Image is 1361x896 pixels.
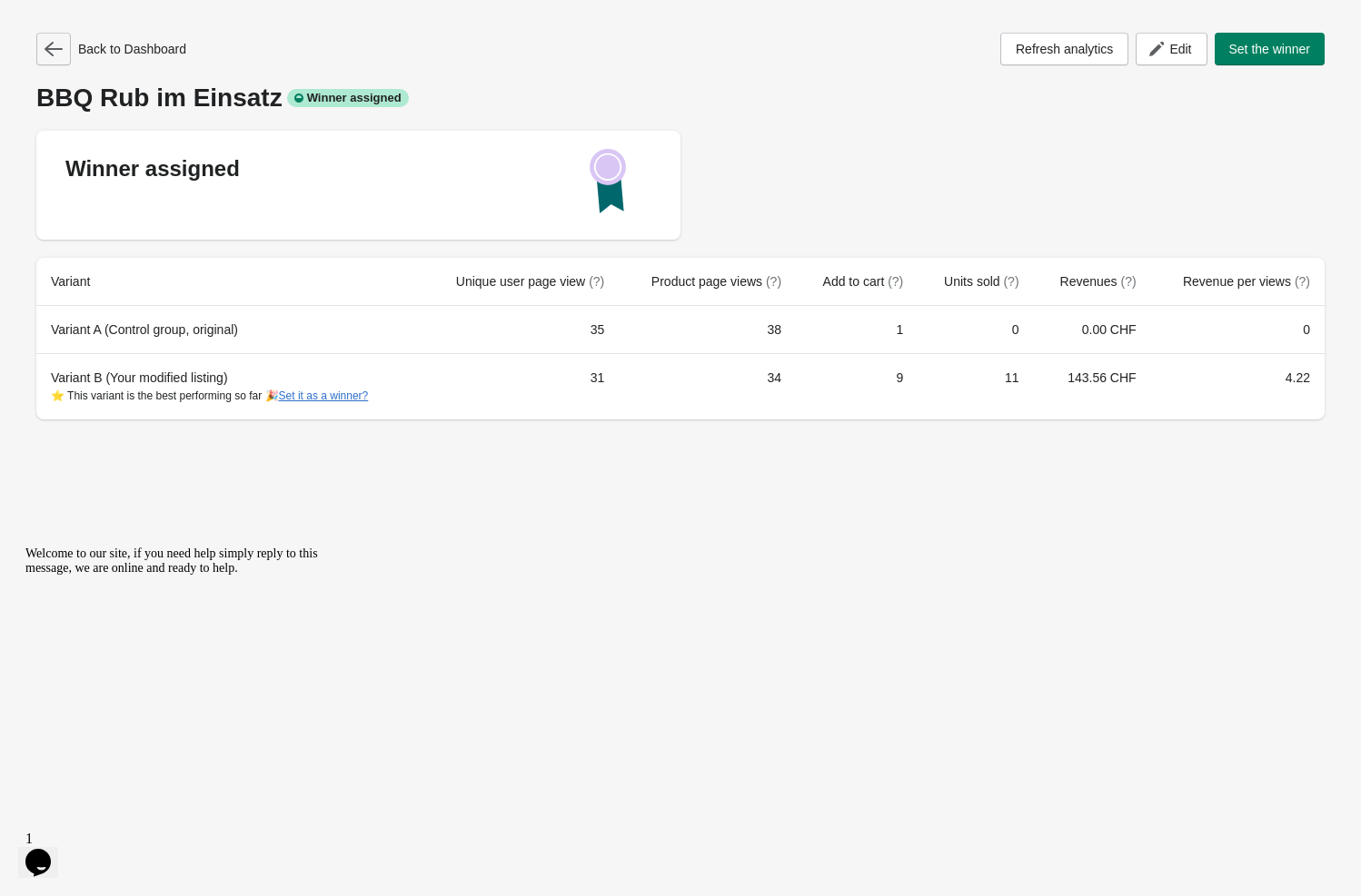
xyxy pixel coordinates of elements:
td: 35 [422,306,619,353]
span: (?) [1121,274,1137,289]
span: Refresh analytics [1016,42,1113,56]
span: (?) [1003,274,1018,289]
div: Winner assigned [287,89,409,107]
td: 0.00 CHF [1034,306,1151,353]
button: Set it as a winner? [279,389,369,402]
span: Unique user page view [456,274,604,289]
th: Variant [36,258,422,306]
img: Winner [590,149,626,213]
td: 4.22 [1151,353,1325,419]
td: 143.56 CHF [1034,353,1151,419]
span: Revenues [1060,274,1137,289]
button: Edit [1136,33,1207,65]
button: Set the winner [1215,33,1326,65]
span: Welcome to our site, if you need help simply reply to this message, we are online and ready to help. [7,7,300,35]
div: Variant A (Control group, original) [51,320,407,339]
span: (?) [1295,274,1310,289]
strong: Winner assigned [65,156,240,181]
td: 31 [422,353,619,419]
iframe: chat widget [18,823,76,878]
span: Set the winner [1229,42,1311,56]
span: Product page views [651,274,781,289]
span: Revenue per views [1183,274,1310,289]
span: Add to cart [823,274,904,289]
div: ⭐ This variant is the best performing so far 🎉 [51,387,407,405]
td: 34 [619,353,796,419]
span: (?) [888,274,903,289]
td: 38 [619,306,796,353]
span: Edit [1169,42,1191,56]
span: Units sold [944,274,1018,289]
td: 9 [796,353,918,419]
div: BBQ Rub im Einsatz [36,84,1325,113]
div: Variant B (Your modified listing) [51,369,407,405]
td: 0 [1151,306,1325,353]
span: (?) [766,274,781,289]
td: 11 [918,353,1033,419]
td: 1 [796,306,918,353]
div: Welcome to our site, if you need help simply reply to this message, we are online and ready to help. [7,7,334,36]
button: Refresh analytics [1000,33,1128,65]
iframe: chat widget [18,539,345,814]
td: 0 [918,306,1033,353]
span: (?) [589,274,604,289]
div: Back to Dashboard [36,33,186,65]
